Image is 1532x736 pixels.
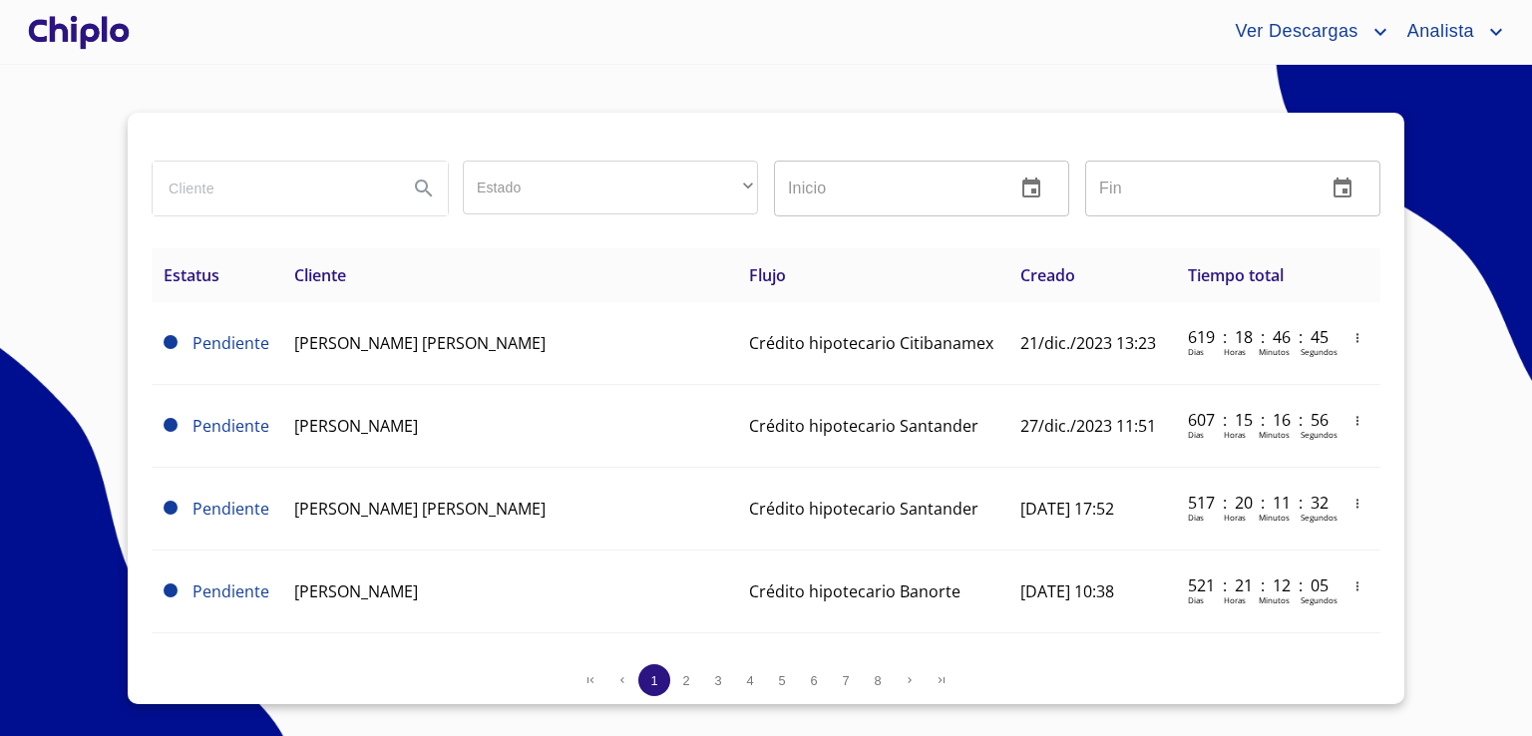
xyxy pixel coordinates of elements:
[164,335,178,349] span: Pendiente
[1220,16,1367,48] span: Ver Descargas
[749,580,960,602] span: Crédito hipotecario Banorte
[1020,415,1156,437] span: 27/dic./2023 11:51
[1224,429,1246,440] p: Horas
[1392,16,1508,48] button: account of current user
[650,673,657,688] span: 1
[1259,512,1290,523] p: Minutos
[749,415,978,437] span: Crédito hipotecario Santander
[749,498,978,520] span: Crédito hipotecario Santander
[682,673,689,688] span: 2
[1259,346,1290,357] p: Minutos
[714,673,721,688] span: 3
[749,332,993,354] span: Crédito hipotecario Citibanamex
[1224,512,1246,523] p: Horas
[294,332,546,354] span: [PERSON_NAME] [PERSON_NAME]
[164,583,178,597] span: Pendiente
[874,673,881,688] span: 8
[164,418,178,432] span: Pendiente
[1301,346,1338,357] p: Segundos
[1020,332,1156,354] span: 21/dic./2023 13:23
[1188,512,1204,523] p: Dias
[1188,594,1204,605] p: Dias
[463,161,758,214] div: ​
[830,664,862,696] button: 7
[400,165,448,212] button: Search
[749,264,786,286] span: Flujo
[294,498,546,520] span: [PERSON_NAME] [PERSON_NAME]
[1188,409,1323,431] p: 607 : 15 : 16 : 56
[294,264,346,286] span: Cliente
[1220,16,1391,48] button: account of current user
[153,162,392,215] input: search
[734,664,766,696] button: 4
[192,332,269,354] span: Pendiente
[294,415,418,437] span: [PERSON_NAME]
[746,673,753,688] span: 4
[294,580,418,602] span: [PERSON_NAME]
[1301,594,1338,605] p: Segundos
[1020,264,1075,286] span: Creado
[1301,512,1338,523] p: Segundos
[1188,429,1204,440] p: Dias
[702,664,734,696] button: 3
[164,264,219,286] span: Estatus
[1259,594,1290,605] p: Minutos
[766,664,798,696] button: 5
[192,415,269,437] span: Pendiente
[1301,429,1338,440] p: Segundos
[638,664,670,696] button: 1
[810,673,817,688] span: 6
[862,664,894,696] button: 8
[1188,346,1204,357] p: Dias
[1020,498,1114,520] span: [DATE] 17:52
[164,501,178,515] span: Pendiente
[1224,594,1246,605] p: Horas
[1188,492,1323,514] p: 517 : 20 : 11 : 32
[842,673,849,688] span: 7
[798,664,830,696] button: 6
[778,673,785,688] span: 5
[1188,574,1323,596] p: 521 : 21 : 12 : 05
[192,498,269,520] span: Pendiente
[1188,326,1323,348] p: 619 : 18 : 46 : 45
[1188,264,1284,286] span: Tiempo total
[1224,346,1246,357] p: Horas
[1259,429,1290,440] p: Minutos
[1392,16,1484,48] span: Analista
[670,664,702,696] button: 2
[192,580,269,602] span: Pendiente
[1020,580,1114,602] span: [DATE] 10:38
